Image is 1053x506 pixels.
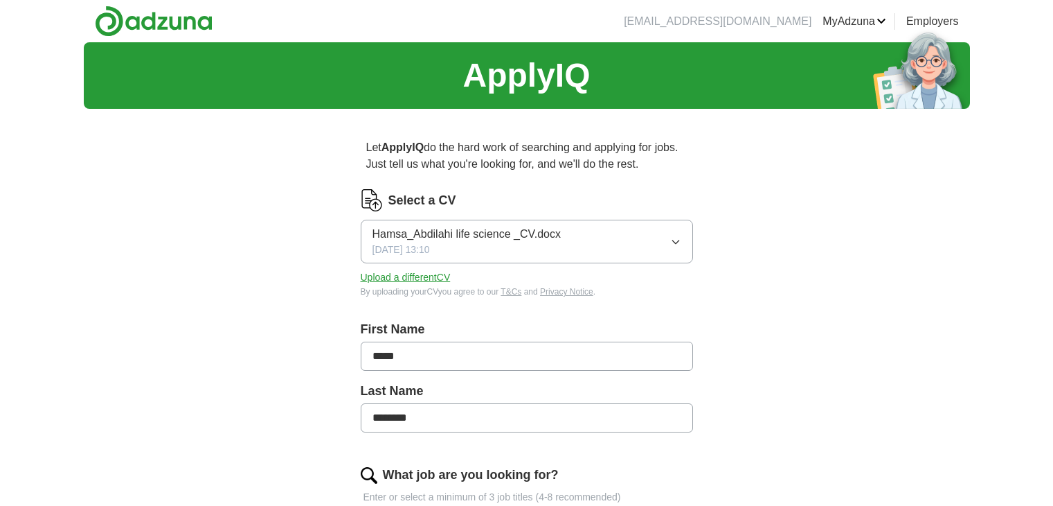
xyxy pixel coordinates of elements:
a: MyAdzuna [822,13,886,30]
label: What job are you looking for? [383,466,559,485]
h1: ApplyIQ [462,51,590,101]
label: Select a CV [388,191,456,210]
p: Let do the hard work of searching and applying for jobs. Just tell us what you're looking for, an... [361,134,693,178]
button: Upload a differentCV [361,270,451,285]
img: search.png [361,467,377,484]
a: Privacy Notice [540,287,593,297]
label: First Name [361,320,693,339]
img: Adzuna logo [95,6,213,37]
div: By uploading your CV you agree to our and . [361,286,693,298]
a: Employers [906,13,959,30]
button: Hamsa_Abdilahi life science _CV.docx[DATE] 13:10 [361,220,693,263]
li: [EMAIL_ADDRESS][DOMAIN_NAME] [624,13,811,30]
p: Enter or select a minimum of 3 job titles (4-8 recommended) [361,490,693,505]
a: T&Cs [501,287,521,297]
strong: ApplyIQ [381,141,424,153]
span: [DATE] 13:10 [372,243,430,257]
span: Hamsa_Abdilahi life science _CV.docx [372,226,561,243]
img: CV Icon [361,189,383,211]
label: Last Name [361,382,693,401]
